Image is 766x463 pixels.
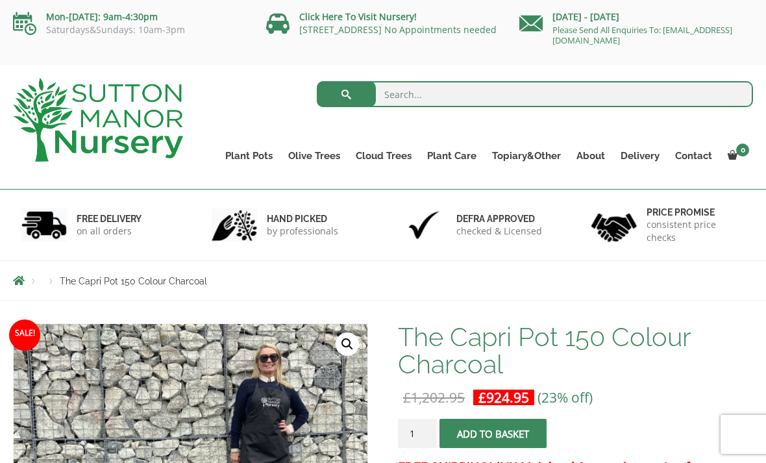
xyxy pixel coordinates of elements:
[647,218,745,244] p: consistent price checks
[456,225,542,238] p: checked & Licensed
[317,81,754,107] input: Search...
[591,205,637,245] img: 4.jpg
[60,276,207,286] span: The Capri Pot 150 Colour Charcoal
[401,208,447,242] img: 3.jpg
[519,9,753,25] p: [DATE] - [DATE]
[13,25,247,35] p: Saturdays&Sundays: 10am-3pm
[299,10,417,23] a: Click Here To Visit Nursery!
[267,213,338,225] h6: hand picked
[736,144,749,156] span: 0
[398,419,437,448] input: Product quantity
[419,147,484,165] a: Plant Care
[21,208,67,242] img: 1.jpg
[217,147,280,165] a: Plant Pots
[537,388,593,407] span: (23% off)
[484,147,569,165] a: Topiary&Other
[439,419,547,448] button: Add to basket
[667,147,720,165] a: Contact
[403,388,411,407] span: £
[267,225,338,238] p: by professionals
[478,388,486,407] span: £
[212,208,257,242] img: 2.jpg
[299,23,497,36] a: [STREET_ADDRESS] No Appointments needed
[552,24,732,46] a: Please Send All Enquiries To: [EMAIL_ADDRESS][DOMAIN_NAME]
[348,147,419,165] a: Cloud Trees
[569,147,613,165] a: About
[720,147,753,165] a: 0
[647,206,745,218] h6: Price promise
[13,9,247,25] p: Mon-[DATE]: 9am-4:30pm
[9,319,40,351] span: Sale!
[77,213,142,225] h6: FREE DELIVERY
[478,388,529,407] bdi: 924.95
[613,147,667,165] a: Delivery
[403,388,465,407] bdi: 1,202.95
[336,332,359,356] a: View full-screen image gallery
[398,323,753,378] h1: The Capri Pot 150 Colour Charcoal
[77,225,142,238] p: on all orders
[280,147,348,165] a: Olive Trees
[456,213,542,225] h6: Defra approved
[13,275,753,286] nav: Breadcrumbs
[13,78,183,162] img: logo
